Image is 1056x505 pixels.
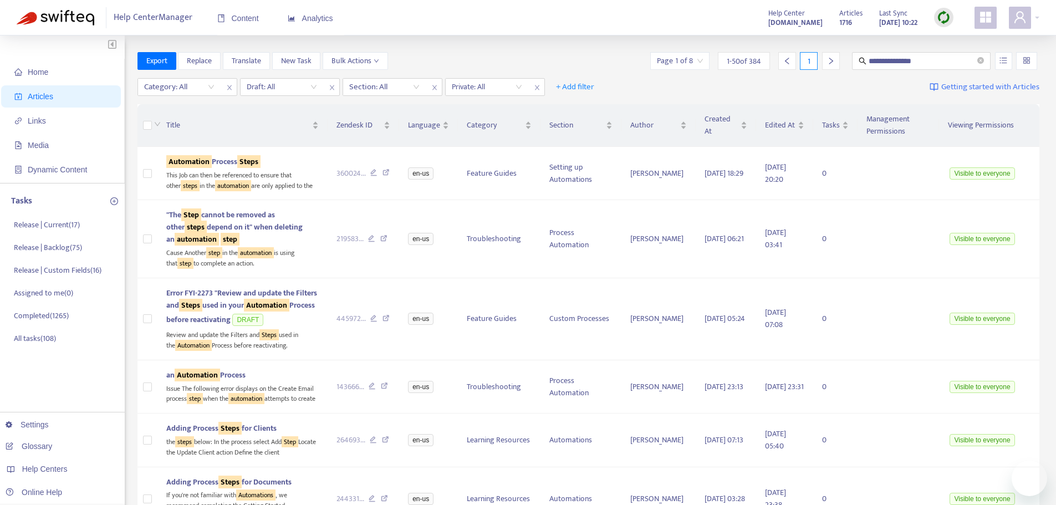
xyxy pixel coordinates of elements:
[336,313,366,325] span: 445972 ...
[467,119,522,131] span: Category
[22,465,68,473] span: Help Centers
[458,360,540,414] td: Troubleshooting
[950,167,1014,180] span: Visible to everyone
[630,119,678,131] span: Author
[14,219,80,231] p: Release | Current ( 17 )
[11,195,32,208] p: Tasks
[237,155,261,168] sqkw: Steps
[705,492,745,505] span: [DATE] 03:28
[323,52,388,70] button: Bulk Actionsdown
[181,180,200,191] sqkw: steps
[244,299,289,312] sqkw: Automation
[28,68,48,76] span: Home
[14,166,22,174] span: container
[621,278,696,360] td: [PERSON_NAME]
[236,489,276,501] sqkw: Automations
[408,493,433,505] span: en-us
[999,57,1007,64] span: unordered-list
[110,197,118,205] span: plus-circle
[556,80,594,94] span: + Add filter
[540,104,621,147] th: Section
[28,116,46,125] span: Links
[222,81,237,94] span: close
[800,52,818,70] div: 1
[28,165,87,174] span: Dynamic Content
[827,57,835,65] span: right
[621,360,696,414] td: [PERSON_NAME]
[458,147,540,200] td: Feature Guides
[166,435,319,457] div: the below: In the process select Add Locate the Update Client action Define the client
[858,104,939,147] th: Management Permissions
[995,52,1012,70] button: unordered-list
[839,17,852,29] strong: 1716
[548,78,603,96] button: + Add filter
[950,434,1014,446] span: Visible to everyone
[166,168,319,191] div: This Job can then be referenced to ensure that other in the are only applied to the
[727,55,761,67] span: 1 - 50 of 384
[232,314,263,326] span: DRAFT
[325,81,339,94] span: close
[950,381,1014,393] span: Visible to everyone
[228,393,264,404] sqkw: automation
[166,422,277,435] span: Adding Process for Clients
[540,360,621,414] td: Process Automation
[6,442,52,451] a: Glossary
[768,16,823,29] a: [DOMAIN_NAME]
[765,226,786,251] span: [DATE] 03:41
[259,329,279,340] sqkw: Steps
[175,340,212,351] sqkw: Automation
[540,147,621,200] td: Setting up Automations
[408,119,440,131] span: Language
[705,312,745,325] span: [DATE] 05:24
[540,200,621,278] td: Process Automation
[859,57,866,65] span: search
[783,57,791,65] span: left
[813,278,858,360] td: 0
[6,420,49,429] a: Settings
[336,381,364,393] span: 143666 ...
[374,58,379,64] span: down
[281,55,312,67] span: New Task
[765,380,804,393] span: [DATE] 23:31
[705,113,738,137] span: Created At
[336,493,364,505] span: 244331 ...
[768,7,805,19] span: Help Center
[28,141,49,150] span: Media
[930,78,1039,96] a: Getting started with Articles
[540,278,621,360] td: Custom Processes
[206,247,222,258] sqkw: step
[408,313,433,325] span: en-us
[765,306,786,331] span: [DATE] 07:08
[14,93,22,100] span: account-book
[977,57,984,64] span: close-circle
[166,369,246,381] span: an Process
[14,287,73,299] p: Assigned to me ( 0 )
[166,155,261,168] span: Process
[879,17,917,29] strong: [DATE] 10:22
[14,333,56,344] p: All tasks ( 108 )
[185,221,207,233] sqkw: steps
[705,167,743,180] span: [DATE] 18:29
[272,52,320,70] button: New Task
[705,380,743,393] span: [DATE] 23:13
[408,434,433,446] span: en-us
[288,14,333,23] span: Analytics
[218,422,242,435] sqkw: Steps
[458,414,540,467] td: Learning Resources
[14,310,69,322] p: Completed ( 1265 )
[166,155,212,168] sqkw: Automation
[839,7,863,19] span: Articles
[941,81,1039,94] span: Getting started with Articles
[288,14,295,22] span: area-chart
[17,10,94,25] img: Swifteq
[540,414,621,467] td: Automations
[187,55,212,67] span: Replace
[114,7,192,28] span: Help Center Manager
[458,278,540,360] td: Feature Guides
[223,52,270,70] button: Translate
[950,493,1014,505] span: Visible to everyone
[765,119,795,131] span: Edited At
[154,121,161,127] span: down
[458,104,540,147] th: Category
[181,208,201,221] sqkw: Step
